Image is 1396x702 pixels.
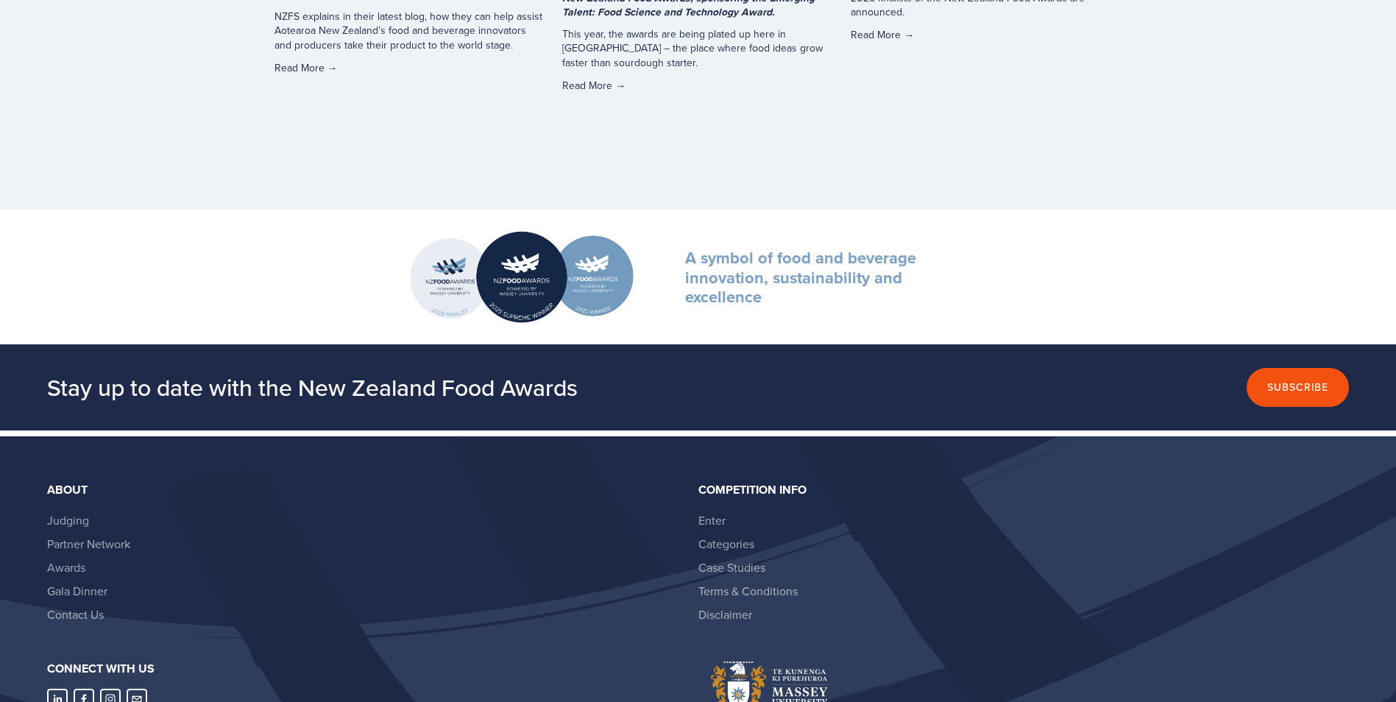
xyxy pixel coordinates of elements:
a: Enter [698,512,726,528]
a: Judging [47,512,89,528]
h3: Connect with us [47,662,686,676]
div: Competition Info [698,483,1337,497]
a: Contact Us [47,606,104,623]
a: Read More → [851,27,1122,42]
strong: A symbol of food and beverage innovation, sustainability and excellence [685,246,921,308]
a: Disclaimer [698,606,752,623]
a: Terms & Conditions [698,583,798,599]
a: Awards [47,559,85,575]
a: Partner Network [47,536,130,552]
p: NZFS explains in their latest blog, how they can help assist Aotearoa New Zealand’s food and beve... [274,10,545,53]
button: Subscribe [1247,368,1349,407]
a: Read More → [562,78,833,93]
h2: Stay up to date with the New Zealand Food Awards [47,372,907,402]
a: Gala Dinner [47,583,107,599]
div: About [47,483,686,497]
a: Read More → [274,60,545,75]
a: Categories [698,536,754,552]
p: This year, the awards are being plated up here in [GEOGRAPHIC_DATA] – the place where food ideas ... [562,27,833,71]
a: Case Studies [698,559,765,575]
